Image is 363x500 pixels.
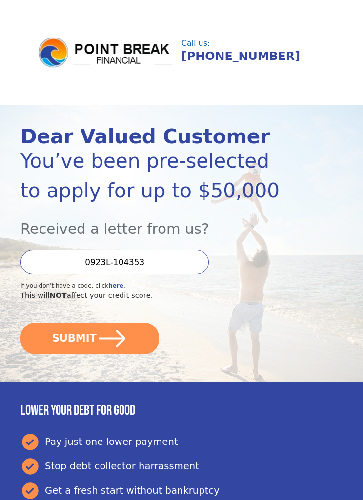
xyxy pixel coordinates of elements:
[20,323,159,354] button: SUBMIT
[20,205,294,240] div: Received a letter from us?
[20,281,294,290] div: If you don't have a code, click .
[20,457,343,476] div: Stop debt collector harrassment
[20,290,294,301] div: This will affect your credit score.
[181,49,300,63] a: [PHONE_NUMBER]
[20,146,294,205] div: You’ve been pre-selected to apply for up to $50,000
[20,250,209,274] input: Enter your Offer Code:
[37,36,174,69] img: logo.png
[20,127,294,146] div: Dear Valued Customer
[20,403,343,419] h3: Lower your debt for good
[181,40,333,47] div: Call us:
[108,282,123,289] a: here
[50,291,67,299] span: NOT
[20,432,343,452] div: Pay just one lower payment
